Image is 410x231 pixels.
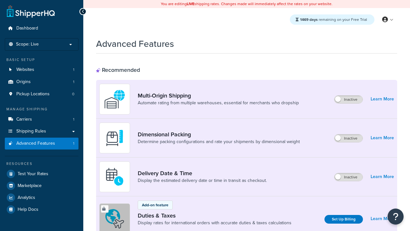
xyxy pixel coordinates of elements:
[5,76,78,88] li: Origins
[16,67,34,73] span: Websites
[16,79,31,85] span: Origins
[138,212,291,219] a: Duties & Taxes
[73,79,74,85] span: 1
[5,76,78,88] a: Origins1
[103,127,126,149] img: DTVBYsAAAAAASUVORK5CYII=
[16,91,50,97] span: Pickup Locations
[18,171,48,177] span: Test Your Rates
[18,195,35,201] span: Analytics
[103,88,126,110] img: WatD5o0RtDAAAAAElFTkSuQmCC
[5,161,78,167] div: Resources
[138,170,267,177] a: Delivery Date & Time
[73,67,74,73] span: 1
[138,92,299,99] a: Multi-Origin Shipping
[5,192,78,203] a: Analytics
[300,17,318,22] strong: 1469 days
[18,183,42,189] span: Marketplace
[16,42,39,47] span: Scope: Live
[73,117,74,122] span: 1
[96,38,174,50] h1: Advanced Features
[5,180,78,192] a: Marketplace
[16,117,32,122] span: Carriers
[334,173,363,181] label: Inactive
[5,138,78,150] li: Advanced Features
[5,138,78,150] a: Advanced Features1
[103,166,126,188] img: gfkeb5ejjkALwAAAABJRU5ErkJggg==
[5,88,78,100] li: Pickup Locations
[371,95,394,104] a: Learn More
[5,64,78,76] li: Websites
[5,57,78,63] div: Basic Setup
[16,129,46,134] span: Shipping Rules
[388,209,404,225] button: Open Resource Center
[138,139,300,145] a: Determine packing configurations and rate your shipments by dimensional weight
[5,114,78,125] li: Carriers
[5,107,78,112] div: Manage Shipping
[371,214,394,223] a: Learn More
[72,91,74,97] span: 0
[16,141,55,146] span: Advanced Features
[187,1,194,7] b: LIVE
[138,100,299,106] a: Automate rating from multiple warehouses, essential for merchants who dropship
[5,64,78,76] a: Websites1
[371,172,394,181] a: Learn More
[5,125,78,137] a: Shipping Rules
[5,168,78,180] a: Test Your Rates
[5,114,78,125] a: Carriers1
[138,177,267,184] a: Display the estimated delivery date or time in transit as checkout.
[334,134,363,142] label: Inactive
[5,204,78,215] a: Help Docs
[5,22,78,34] a: Dashboard
[142,202,168,208] p: Add-on feature
[334,96,363,103] label: Inactive
[5,88,78,100] a: Pickup Locations0
[18,207,38,212] span: Help Docs
[73,141,74,146] span: 1
[138,220,291,226] a: Display rates for international orders with accurate duties & taxes calculations
[138,131,300,138] a: Dimensional Packing
[324,215,363,224] a: Set Up Billing
[96,66,140,73] div: Recommended
[300,17,367,22] span: remaining on your Free Trial
[371,133,394,142] a: Learn More
[16,26,38,31] span: Dashboard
